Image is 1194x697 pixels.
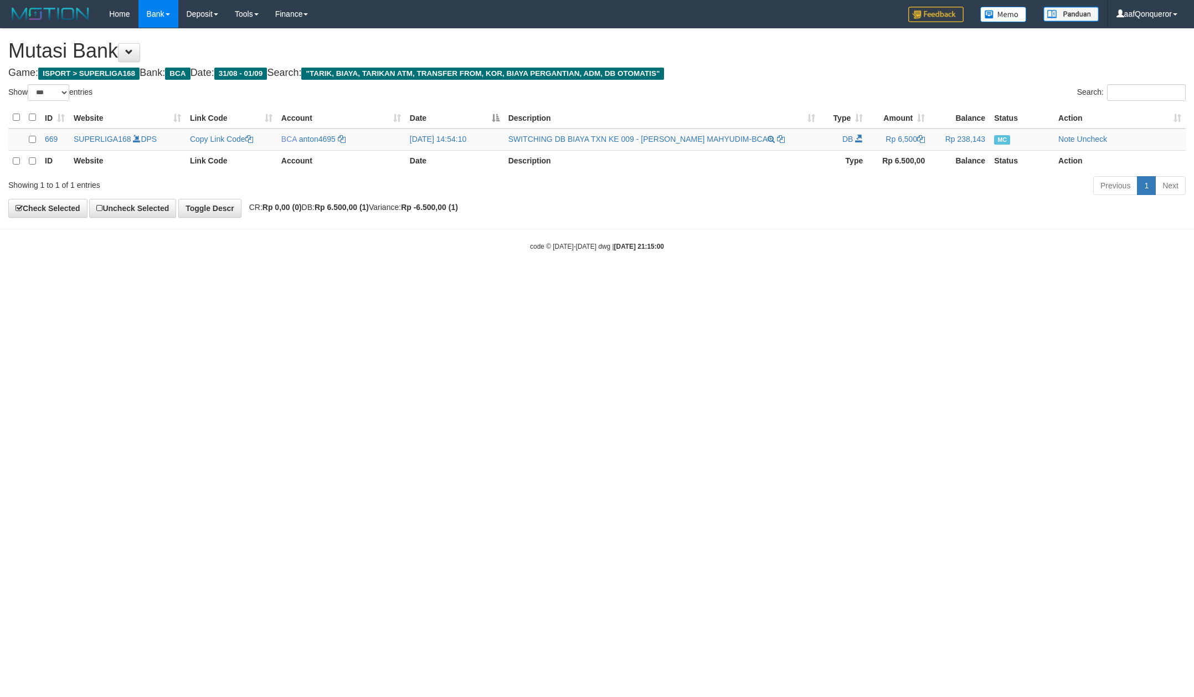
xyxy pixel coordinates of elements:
[178,199,241,218] a: Toggle Descr
[28,84,69,101] select: Showentries
[1054,150,1186,172] th: Action
[980,7,1027,22] img: Button%20Memo.svg
[1054,107,1186,129] th: Action: activate to sort column ascending
[1155,176,1186,195] a: Next
[8,40,1186,62] h1: Mutasi Bank
[908,7,964,22] img: Feedback.jpg
[1077,135,1107,143] a: Uncheck
[530,243,664,250] small: code © [DATE]-[DATE] dwg |
[338,135,346,143] a: Copy anton4695 to clipboard
[45,135,58,143] span: 669
[401,203,458,212] strong: Rp -6.500,00 (1)
[867,129,929,151] td: Rp 6,500
[8,68,1186,79] h4: Game: Bank: Date: Search:
[820,107,867,129] th: Type: activate to sort column ascending
[281,135,297,143] span: BCA
[89,199,176,218] a: Uncheck Selected
[614,243,664,250] strong: [DATE] 21:15:00
[8,175,489,191] div: Showing 1 to 1 of 1 entries
[929,107,990,129] th: Balance
[8,84,92,101] label: Show entries
[1043,7,1099,22] img: panduan.png
[929,150,990,172] th: Balance
[69,150,186,172] th: Website
[301,68,664,80] span: "TARIK, BIAYA, TARIKAN ATM, TRANSFER FROM, KOR, BIAYA PERGANTIAN, ADM, DB OTOMATIS"
[842,135,853,143] span: DB
[867,150,929,172] th: Rp 6.500,00
[263,203,302,212] strong: Rp 0,00 (0)
[1058,135,1075,143] a: Note
[69,129,186,151] td: DPS
[777,135,785,143] a: Copy SWITCHING DB BIAYA TXN KE 009 - EFFENDI MAHYUDIM-BCA to clipboard
[299,135,336,143] a: anton4695
[40,150,69,172] th: ID
[994,135,1010,145] span: Manually Checked by: aafmahdasta
[405,150,504,172] th: Date
[69,107,186,129] th: Website: activate to sort column ascending
[504,150,820,172] th: Description
[165,68,190,80] span: BCA
[504,107,820,129] th: Description: activate to sort column ascending
[8,6,92,22] img: MOTION_logo.png
[277,150,405,172] th: Account
[990,150,1054,172] th: Status
[1077,84,1186,101] label: Search:
[38,68,140,80] span: ISPORT > SUPERLIGA168
[244,203,458,212] span: CR: DB: Variance:
[1107,84,1186,101] input: Search:
[8,199,88,218] a: Check Selected
[820,150,867,172] th: Type
[315,203,369,212] strong: Rp 6.500,00 (1)
[186,150,277,172] th: Link Code
[190,135,253,143] a: Copy Link Code
[405,107,504,129] th: Date: activate to sort column descending
[1137,176,1156,195] a: 1
[504,129,820,151] td: SWITCHING DB BIAYA TXN KE 009 - [PERSON_NAME] MAHYUDIM-BCA
[929,129,990,151] td: Rp 238,143
[1093,176,1138,195] a: Previous
[917,135,925,143] a: Copy Rp 6,500 to clipboard
[186,107,277,129] th: Link Code: activate to sort column ascending
[40,107,69,129] th: ID: activate to sort column ascending
[867,107,929,129] th: Amount: activate to sort column ascending
[990,107,1054,129] th: Status
[405,129,504,151] td: [DATE] 14:54:10
[214,68,267,80] span: 31/08 - 01/09
[74,135,131,143] a: SUPERLIGA168
[277,107,405,129] th: Account: activate to sort column ascending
